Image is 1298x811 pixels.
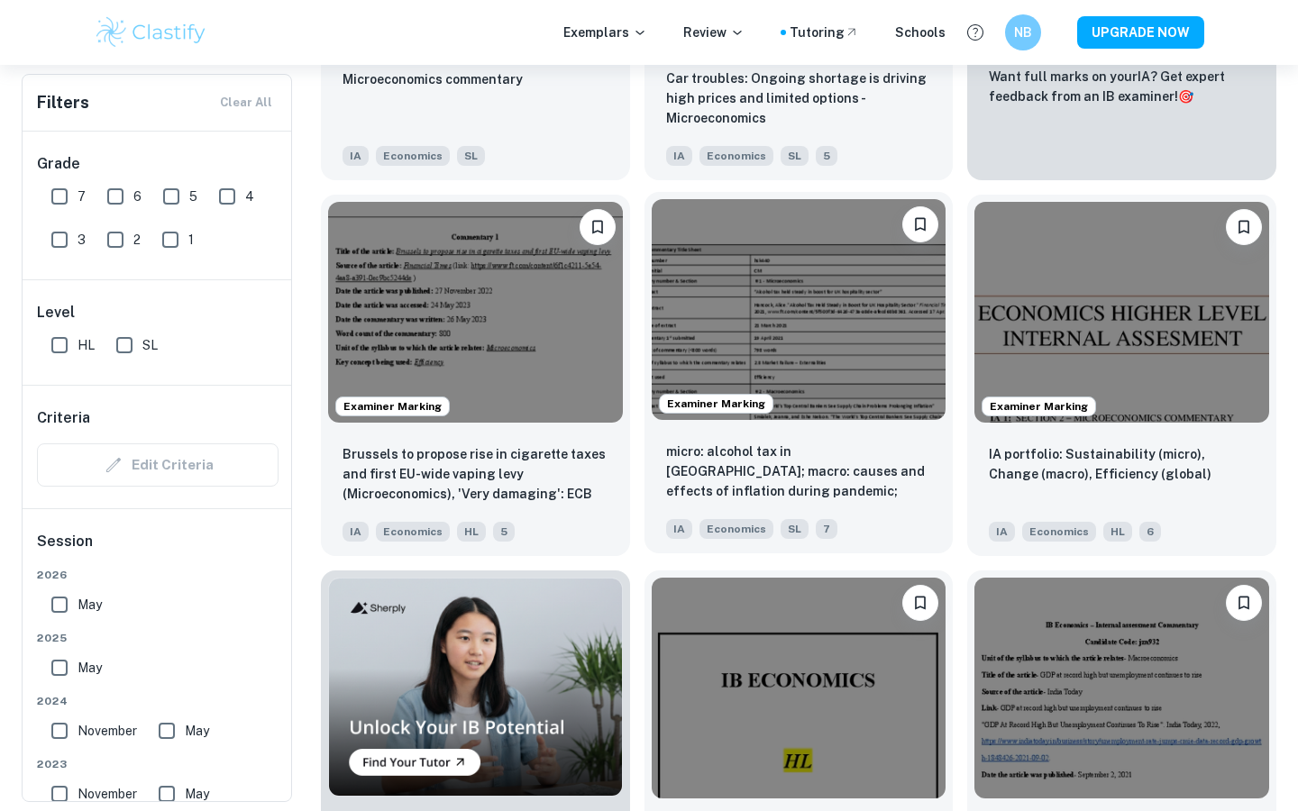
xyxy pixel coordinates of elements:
[37,443,279,487] div: Criteria filters are unavailable when searching by topic
[652,199,946,420] img: Economics IA example thumbnail: micro: alcohol tax in UK; macro: causes
[37,153,279,175] h6: Grade
[1005,14,1041,50] button: NB
[1077,16,1204,49] button: UPGRADE NOW
[816,146,837,166] span: 5
[902,585,938,621] button: Bookmark
[1103,522,1132,542] span: HL
[94,14,208,50] img: Clastify logo
[563,23,647,42] p: Exemplars
[1139,522,1161,542] span: 6
[660,396,772,412] span: Examiner Marking
[967,195,1276,556] a: Examiner MarkingBookmarkIA portfolio: Sustainability (micro), Change (macro), Efficiency (global)...
[989,522,1015,542] span: IA
[37,407,90,429] h6: Criteria
[37,531,279,567] h6: Session
[989,67,1255,106] p: Want full marks on your IA ? Get expert feedback from an IB examiner!
[781,519,809,539] span: SL
[989,444,1255,484] p: IA portfolio: Sustainability (micro), Change (macro), Efficiency (global)
[1226,585,1262,621] button: Bookmark
[960,17,991,48] button: Help and Feedback
[781,146,809,166] span: SL
[78,595,102,615] span: May
[328,578,623,797] img: Thumbnail
[37,693,279,709] span: 2024
[78,230,86,250] span: 3
[189,187,197,206] span: 5
[983,398,1095,415] span: Examiner Marking
[790,23,859,42] a: Tutoring
[37,630,279,646] span: 2025
[699,519,773,539] span: Economics
[493,522,515,542] span: 5
[666,442,932,503] p: micro: alcohol tax in UK; macro: causes and effects of inflation during pandemic; international: ...
[457,522,486,542] span: HL
[37,756,279,772] span: 2023
[343,69,523,89] p: Microeconomics commentary
[185,784,209,804] span: May
[142,335,158,355] span: SL
[666,68,932,128] p: Car troubles: Ongoing shortage is driving high prices and limited options - Microeconomics
[133,230,141,250] span: 2
[343,146,369,166] span: IA
[457,146,485,166] span: SL
[1178,89,1193,104] span: 🎯
[580,209,616,245] button: Bookmark
[699,146,773,166] span: Economics
[902,206,938,242] button: Bookmark
[644,195,954,556] a: Examiner MarkingBookmarkmicro: alcohol tax in UK; macro: causes and effects of inflation during p...
[376,522,450,542] span: Economics
[37,567,279,583] span: 2026
[37,90,89,115] h6: Filters
[188,230,194,250] span: 1
[652,578,946,798] img: Economics IA example thumbnail: Subsidies in Germany (Microeconomics), B
[974,202,1269,423] img: Economics IA example thumbnail: IA portfolio: Sustainability (micro), Ch
[666,519,692,539] span: IA
[1022,522,1096,542] span: Economics
[336,398,449,415] span: Examiner Marking
[78,784,137,804] span: November
[78,721,137,741] span: November
[78,335,95,355] span: HL
[974,578,1269,798] img: Economics IA example thumbnail: Macroeconomics - Title of the article- G
[1226,209,1262,245] button: Bookmark
[343,444,608,506] p: Brussels to propose rise in cigarette taxes and first EU-wide vaping levy (Microeconomics), 'Very...
[1013,23,1034,42] h6: NB
[185,721,209,741] span: May
[376,146,450,166] span: Economics
[37,302,279,323] h6: Level
[895,23,946,42] a: Schools
[328,202,623,423] img: Economics IA example thumbnail: Brussels to propose rise in cigarette ta
[683,23,745,42] p: Review
[666,146,692,166] span: IA
[78,187,86,206] span: 7
[321,195,630,556] a: Examiner MarkingBookmarkBrussels to propose rise in cigarette taxes and first EU-wide vaping levy...
[816,519,837,539] span: 7
[245,187,254,206] span: 4
[133,187,142,206] span: 6
[343,522,369,542] span: IA
[78,658,102,678] span: May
